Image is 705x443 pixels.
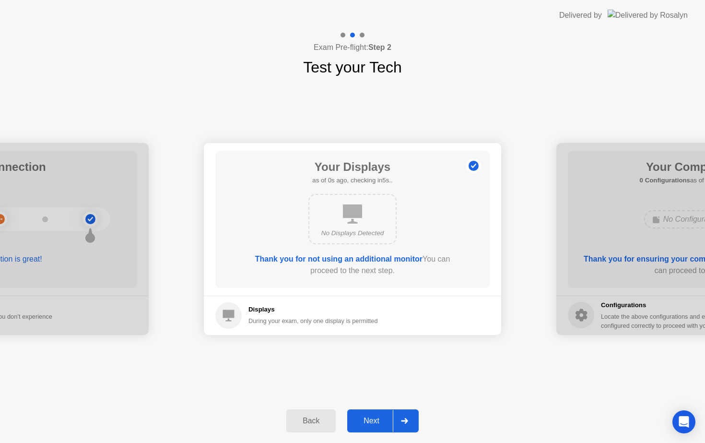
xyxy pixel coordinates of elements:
[286,409,336,432] button: Back
[559,10,602,21] div: Delivered by
[243,253,462,276] div: You can proceed to the next step.
[314,42,391,53] h4: Exam Pre-flight:
[303,56,402,79] h1: Test your Tech
[317,228,388,238] div: No Displays Detected
[347,409,419,432] button: Next
[368,43,391,51] b: Step 2
[672,410,695,433] div: Open Intercom Messenger
[248,305,378,314] h5: Displays
[312,158,392,176] h1: Your Displays
[312,176,392,185] h5: as of 0s ago, checking in5s..
[350,417,393,425] div: Next
[255,255,423,263] b: Thank you for not using an additional monitor
[608,10,688,21] img: Delivered by Rosalyn
[248,316,378,325] div: During your exam, only one display is permitted
[289,417,333,425] div: Back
